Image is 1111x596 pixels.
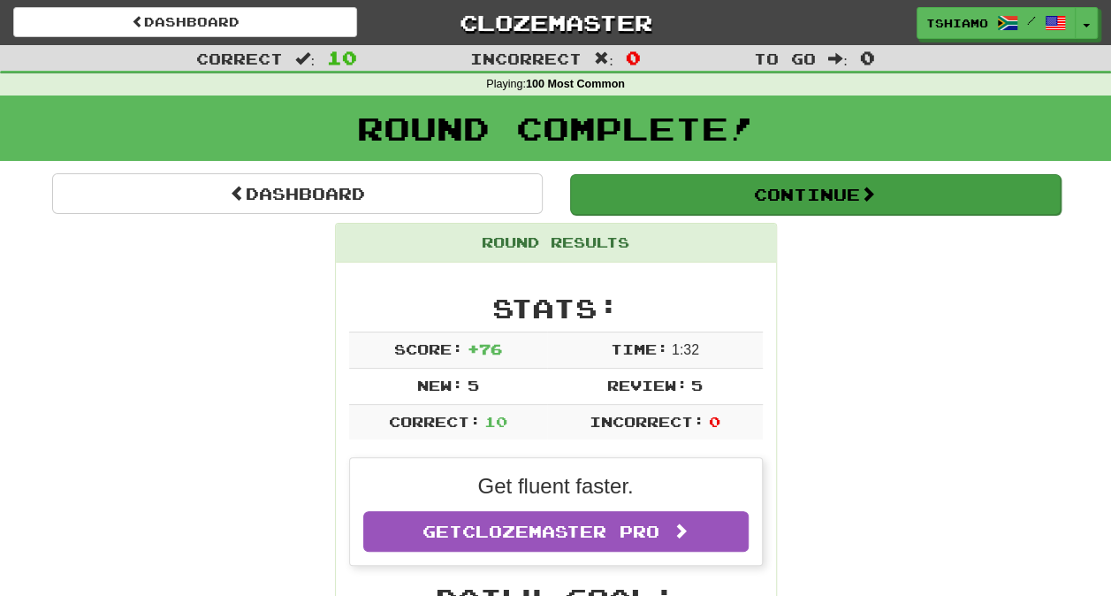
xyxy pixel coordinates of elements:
[590,413,704,430] span: Incorrect:
[672,342,699,357] span: 1 : 32
[196,50,283,67] span: Correct
[462,522,659,541] span: Clozemaster Pro
[926,15,988,31] span: Tshiamo
[917,7,1076,39] a: Tshiamo /
[606,377,687,394] span: Review:
[470,50,582,67] span: Incorrect
[526,78,625,90] strong: 100 Most Common
[388,413,480,430] span: Correct:
[384,7,727,38] a: Clozemaster
[626,47,641,68] span: 0
[6,111,1105,146] h1: Round Complete!
[467,340,501,357] span: + 76
[363,511,749,552] a: GetClozemaster Pro
[394,340,463,357] span: Score:
[417,377,463,394] span: New:
[708,413,719,430] span: 0
[52,173,543,214] a: Dashboard
[363,471,749,501] p: Get fluent faster.
[484,413,507,430] span: 10
[828,51,848,66] span: :
[570,174,1061,215] button: Continue
[610,340,667,357] span: Time:
[754,50,816,67] span: To go
[327,47,357,68] span: 10
[13,7,357,37] a: Dashboard
[467,377,478,394] span: 5
[1027,14,1036,27] span: /
[860,47,875,68] span: 0
[349,294,763,323] h2: Stats:
[594,51,613,66] span: :
[295,51,315,66] span: :
[336,224,776,263] div: Round Results
[691,377,703,394] span: 5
